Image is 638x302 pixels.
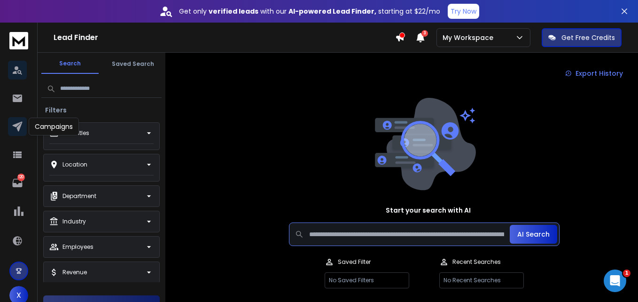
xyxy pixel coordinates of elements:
[62,192,96,200] p: Department
[17,174,25,181] p: 120
[561,33,615,42] p: Get Free Credits
[542,28,622,47] button: Get Free Credits
[421,30,428,37] span: 3
[41,54,99,74] button: Search
[604,270,626,292] iframe: Intercom live chat
[448,4,479,19] button: Try Now
[623,270,630,277] span: 1
[443,33,497,42] p: My Workspace
[325,272,409,288] p: No Saved Filters
[104,55,162,73] button: Saved Search
[179,7,440,16] p: Get only with our starting at $22/mo
[54,32,395,43] h1: Lead Finder
[62,161,87,168] p: Location
[451,7,476,16] p: Try Now
[209,7,258,16] strong: verified leads
[8,174,27,192] a: 120
[29,118,79,135] div: Campaigns
[62,218,86,225] p: Industry
[439,272,524,288] p: No Recent Searches
[386,206,471,215] h1: Start your search with AI
[338,258,371,266] p: Saved Filter
[510,225,557,244] button: AI Search
[373,98,476,191] img: image
[62,243,93,251] p: Employees
[558,64,630,83] a: Export History
[288,7,376,16] strong: AI-powered Lead Finder,
[9,32,28,49] img: logo
[41,105,70,115] h3: Filters
[452,258,501,266] p: Recent Searches
[62,269,87,276] p: Revenue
